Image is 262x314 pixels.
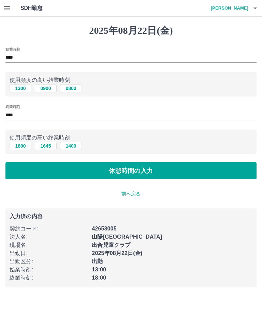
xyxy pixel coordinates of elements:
[10,249,88,257] p: 出勤日 :
[5,47,20,52] label: 始業時刻
[10,233,88,241] p: 法人名 :
[10,241,88,249] p: 現場名 :
[5,104,20,109] label: 終業時刻
[5,25,257,36] h1: 2025年08月22日(金)
[92,234,162,240] b: 山陽[GEOGRAPHIC_DATA]
[92,226,116,231] b: 42653005
[10,257,88,266] p: 出勤区分 :
[10,76,252,84] p: 使用頻度の高い始業時刻
[10,84,31,92] button: 1300
[92,275,106,281] b: 18:00
[92,242,130,248] b: 出合児童クラブ
[92,267,106,272] b: 13:00
[5,190,257,197] p: 前へ戻る
[60,84,82,92] button: 0800
[10,142,31,150] button: 1800
[10,274,88,282] p: 終業時刻 :
[10,266,88,274] p: 始業時刻 :
[35,84,57,92] button: 0900
[10,225,88,233] p: 契約コード :
[92,250,142,256] b: 2025年08月22日(金)
[10,134,252,142] p: 使用頻度の高い終業時刻
[60,142,82,150] button: 1400
[10,214,252,219] p: 入力済の内容
[35,142,57,150] button: 1645
[5,162,257,179] button: 休憩時間の入力
[92,258,103,264] b: 出勤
